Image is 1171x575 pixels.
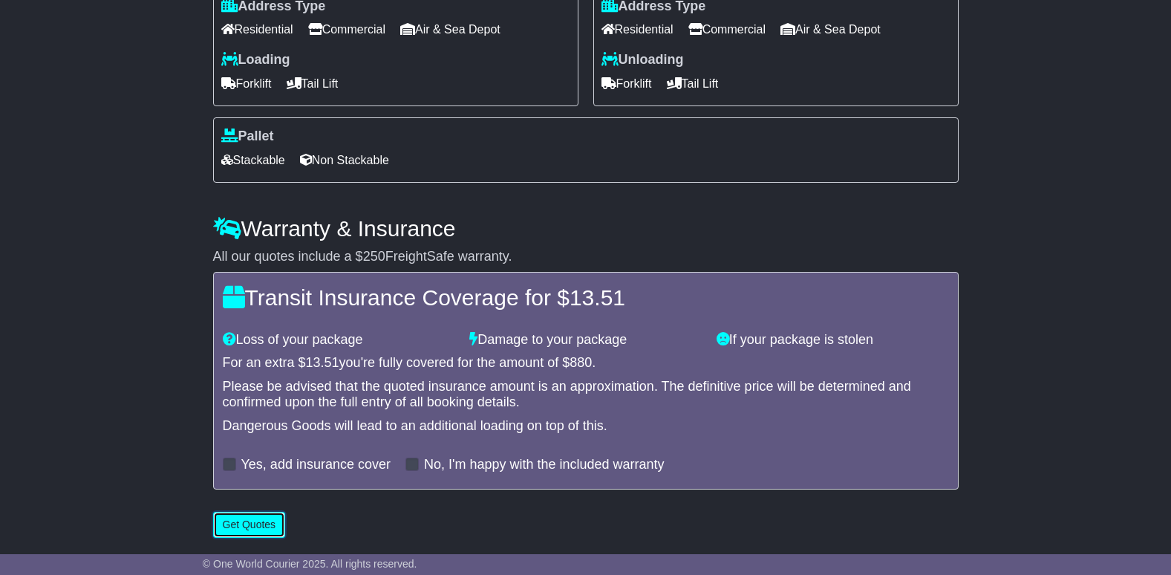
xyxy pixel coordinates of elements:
[213,216,959,241] h4: Warranty & Insurance
[241,457,391,473] label: Yes, add insurance cover
[363,249,385,264] span: 250
[213,249,959,265] div: All our quotes include a $ FreightSafe warranty.
[221,18,293,41] span: Residential
[570,285,625,310] span: 13.51
[223,379,949,411] div: Please be advised that the quoted insurance amount is an approximation. The definitive price will...
[424,457,665,473] label: No, I'm happy with the included warranty
[223,355,949,371] div: For an extra $ you're fully covered for the amount of $ .
[601,18,673,41] span: Residential
[667,72,719,95] span: Tail Lift
[400,18,500,41] span: Air & Sea Depot
[213,512,286,538] button: Get Quotes
[300,149,389,172] span: Non Stackable
[223,418,949,435] div: Dangerous Goods will lead to an additional loading on top of this.
[601,72,652,95] span: Forklift
[306,355,339,370] span: 13.51
[688,18,766,41] span: Commercial
[203,558,417,570] span: © One World Courier 2025. All rights reserved.
[221,149,285,172] span: Stackable
[570,355,592,370] span: 880
[221,129,274,145] label: Pallet
[223,285,949,310] h4: Transit Insurance Coverage for $
[462,332,709,348] div: Damage to your package
[308,18,385,41] span: Commercial
[221,72,272,95] span: Forklift
[601,52,684,68] label: Unloading
[221,52,290,68] label: Loading
[215,332,463,348] div: Loss of your package
[709,332,956,348] div: If your package is stolen
[780,18,881,41] span: Air & Sea Depot
[287,72,339,95] span: Tail Lift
